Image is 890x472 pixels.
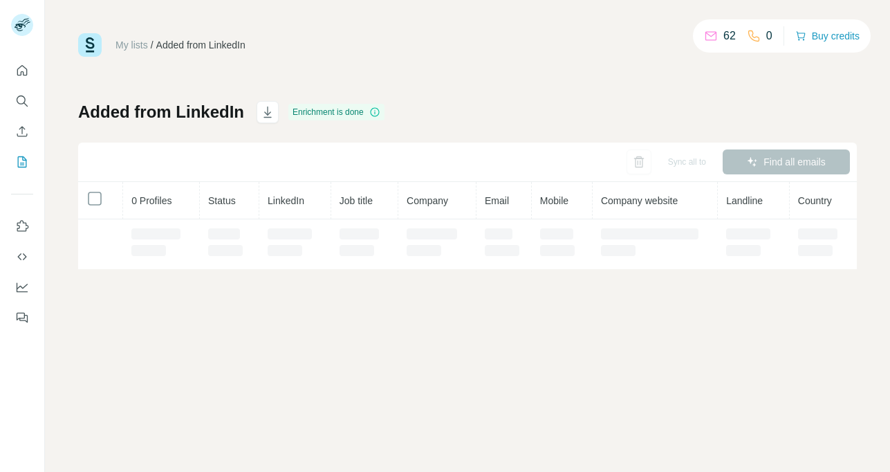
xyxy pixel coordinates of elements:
[115,39,148,51] a: My lists
[78,33,102,57] img: Surfe Logo
[288,104,384,120] div: Enrichment is done
[11,305,33,330] button: Feedback
[407,195,448,206] span: Company
[11,58,33,83] button: Quick start
[11,89,33,114] button: Search
[156,38,245,52] div: Added from LinkedIn
[540,195,568,206] span: Mobile
[131,195,171,206] span: 0 Profiles
[11,275,33,300] button: Dashboard
[11,214,33,239] button: Use Surfe on LinkedIn
[11,119,33,144] button: Enrich CSV
[766,28,772,44] p: 0
[151,38,154,52] li: /
[601,195,678,206] span: Company website
[268,195,304,206] span: LinkedIn
[485,195,509,206] span: Email
[11,149,33,174] button: My lists
[11,244,33,269] button: Use Surfe API
[798,195,832,206] span: Country
[795,26,860,46] button: Buy credits
[340,195,373,206] span: Job title
[723,28,736,44] p: 62
[78,101,244,123] h1: Added from LinkedIn
[726,195,763,206] span: Landline
[208,195,236,206] span: Status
